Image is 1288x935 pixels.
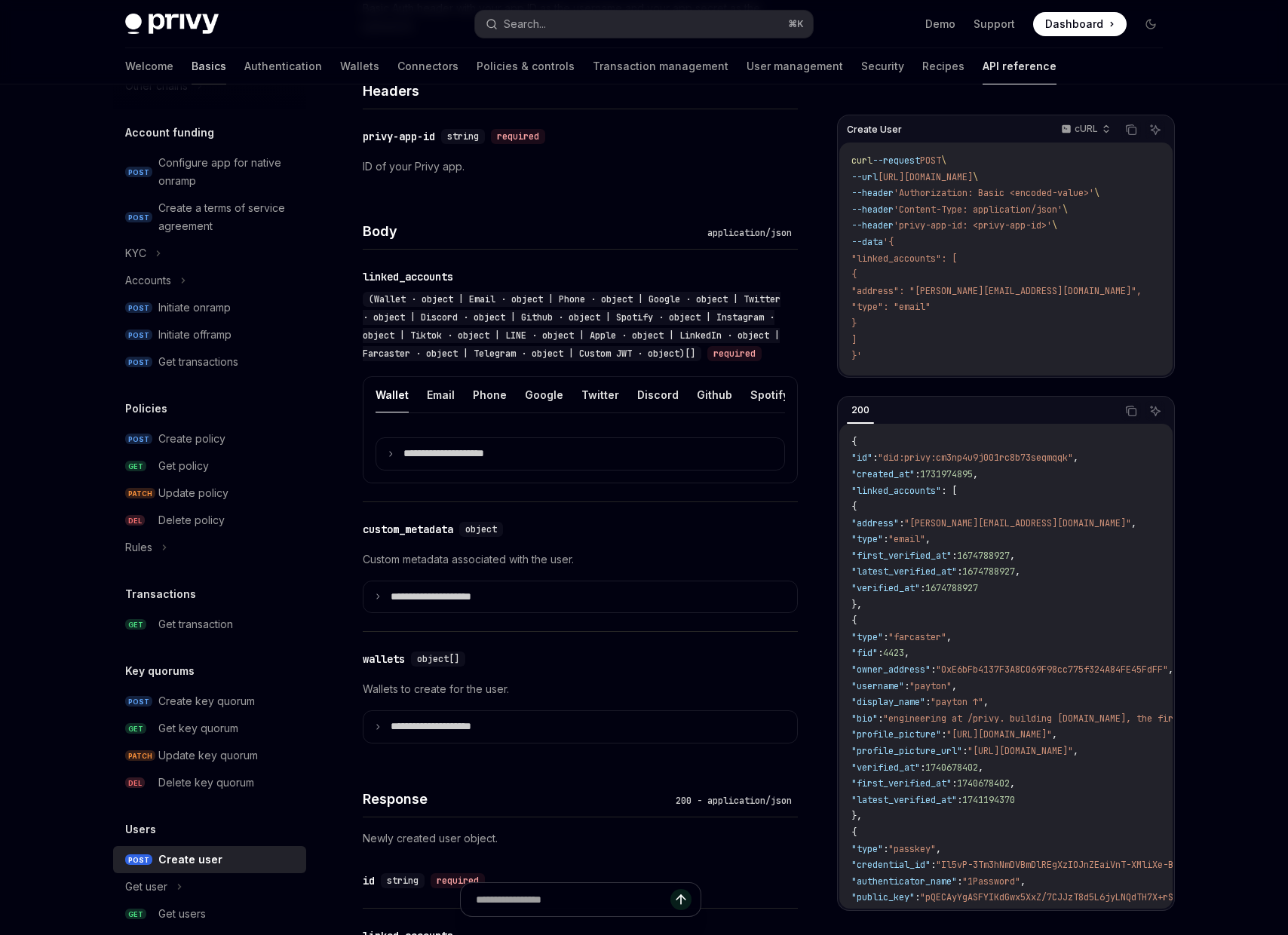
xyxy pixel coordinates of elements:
[1121,401,1141,421] button: Copy the contents from the code block
[851,647,878,659] span: "fid"
[125,777,145,789] span: DEL
[962,566,1015,578] span: 1674788927
[158,851,222,869] div: Create user
[340,48,379,84] a: Wallets
[851,615,857,627] span: {
[113,321,306,348] a: POSTInitiate offramp
[941,728,946,740] span: :
[125,461,146,472] span: GET
[113,769,306,796] a: DELDelete key quorum
[192,48,226,84] a: Basics
[363,550,798,569] p: Custom metadata associated with the user.
[851,631,883,643] span: "type"
[593,48,728,84] a: Transaction management
[363,680,798,698] p: Wallets to create for the user.
[1073,745,1078,757] span: ,
[125,585,196,603] h5: Transactions
[925,582,978,594] span: 1674788927
[1094,187,1099,199] span: \
[851,550,952,562] span: "first_verified_at"
[113,507,306,534] a: DELDelete policy
[894,204,1063,216] span: 'Content-Type: application/json'
[1145,401,1165,421] button: Ask AI
[1075,123,1098,135] p: cURL
[888,843,936,855] span: "passkey"
[936,664,1168,676] span: "0xE6bFb4137F3A8C069F98cc775f324A84FE45FdFF"
[363,522,453,537] div: custom_metadata
[363,651,405,667] div: wallets
[941,485,957,497] span: : [
[920,582,925,594] span: :
[158,457,209,475] div: Get policy
[851,501,857,513] span: {
[931,859,936,871] span: :
[125,515,145,526] span: DEL
[847,401,874,419] div: 200
[125,662,195,680] h5: Key quorums
[968,745,1073,757] span: "[URL][DOMAIN_NAME]"
[894,219,1052,231] span: 'privy-app-id: <privy-app-id>'
[983,696,989,708] span: ,
[376,377,409,412] button: Wallet
[670,793,798,808] div: 200 - application/json
[962,745,968,757] span: :
[851,794,957,806] span: "latest_verified_at"
[158,353,238,371] div: Get transactions
[697,377,732,412] button: Github
[851,713,878,725] span: "bio"
[851,599,862,611] span: },
[888,533,925,545] span: "email"
[417,653,459,665] span: object[]
[363,81,798,101] h4: Headers
[851,485,941,497] span: "linked_accounts"
[946,631,952,643] span: ,
[851,859,931,871] span: "credential_id"
[244,48,322,84] a: Authentication
[899,517,904,529] span: :
[125,820,156,838] h5: Users
[1073,452,1078,464] span: ,
[973,468,978,480] span: ,
[872,452,878,464] span: :
[1131,517,1136,529] span: ,
[847,124,902,136] span: Create User
[936,843,941,855] span: ,
[851,219,894,231] span: --header
[158,746,258,765] div: Update key quorum
[851,187,894,199] span: --header
[1045,17,1103,32] span: Dashboard
[894,187,1094,199] span: 'Authorization: Basic <encoded-value>'
[113,900,306,927] a: GETGet users
[851,452,872,464] span: "id"
[920,155,941,167] span: POST
[113,715,306,742] a: GETGet key quorum
[125,14,219,35] img: dark logo
[851,582,920,594] span: "verified_at"
[125,854,152,866] span: POST
[851,171,878,183] span: --url
[747,48,843,84] a: User management
[851,517,899,529] span: "address"
[883,236,894,248] span: '{
[952,777,957,789] span: :
[788,18,804,30] span: ⌘ K
[113,348,306,376] a: POSTGet transactions
[363,269,453,284] div: linked_accounts
[158,430,225,448] div: Create policy
[477,48,575,84] a: Policies & controls
[922,48,964,84] a: Recipes
[125,330,152,341] span: POST
[701,225,798,241] div: application/json
[1052,219,1057,231] span: \
[670,889,692,910] button: Send message
[851,204,894,216] span: --header
[851,236,883,248] span: --data
[158,511,225,529] div: Delete policy
[851,777,952,789] span: "first_verified_at"
[904,647,909,659] span: ,
[851,696,925,708] span: "display_name"
[125,696,152,707] span: POST
[983,48,1056,84] a: API reference
[888,631,946,643] span: "farcaster"
[158,484,228,502] div: Update policy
